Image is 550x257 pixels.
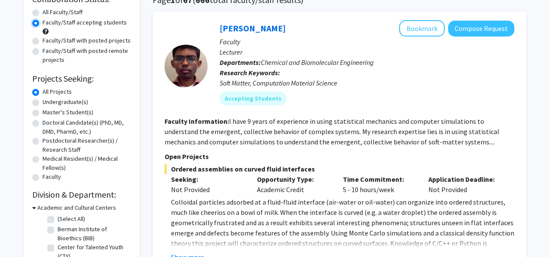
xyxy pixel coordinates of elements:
[336,174,422,195] div: 5 - 10 hours/week
[422,174,508,195] div: Not Provided
[220,78,514,88] div: Soft Matter, Computation Material Science
[220,58,261,67] b: Departments:
[58,225,129,243] label: Berman Institute of Bioethics (BIB)
[43,136,131,154] label: Postdoctoral Researcher(s) / Research Staff
[220,92,287,105] mat-chip: Accepting Students
[165,164,514,174] span: Ordered assemblies on curved fluid interfaces
[220,68,280,77] b: Research Keywords:
[43,46,131,64] label: Faculty/Staff with posted remote projects
[37,203,116,212] h3: Academic and Cultural Centers
[43,154,131,172] label: Medical Resident(s) / Medical Fellow(s)
[43,172,61,181] label: Faculty
[165,117,229,125] b: Faculty Information:
[448,21,514,37] button: Compose Request to John Edison
[32,73,131,84] h2: Projects Seeking:
[43,87,72,96] label: All Projects
[171,174,244,184] p: Seeking:
[165,151,514,162] p: Open Projects
[171,184,244,195] div: Not Provided
[428,174,501,184] p: Application Deadline:
[220,37,514,47] p: Faculty
[399,20,445,37] button: Add John Edison to Bookmarks
[58,214,85,223] label: (Select All)
[220,23,286,34] a: [PERSON_NAME]
[43,108,93,117] label: Master's Student(s)
[257,174,330,184] p: Opportunity Type:
[251,174,336,195] div: Academic Credit
[261,58,374,67] span: Chemical and Biomolecular Engineering
[32,190,131,200] h2: Division & Department:
[43,98,88,107] label: Undergraduate(s)
[220,47,514,57] p: Lecturer
[165,117,499,146] fg-read-more: I have 9 years of experience in using statistical mechanics and computer simulations to understan...
[43,118,131,136] label: Doctoral Candidate(s) (PhD, MD, DMD, PharmD, etc.)
[6,218,37,251] iframe: Chat
[343,174,416,184] p: Time Commitment:
[43,36,131,45] label: Faculty/Staff with posted projects
[43,8,82,17] label: All Faculty/Staff
[43,18,127,27] label: Faculty/Staff accepting students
